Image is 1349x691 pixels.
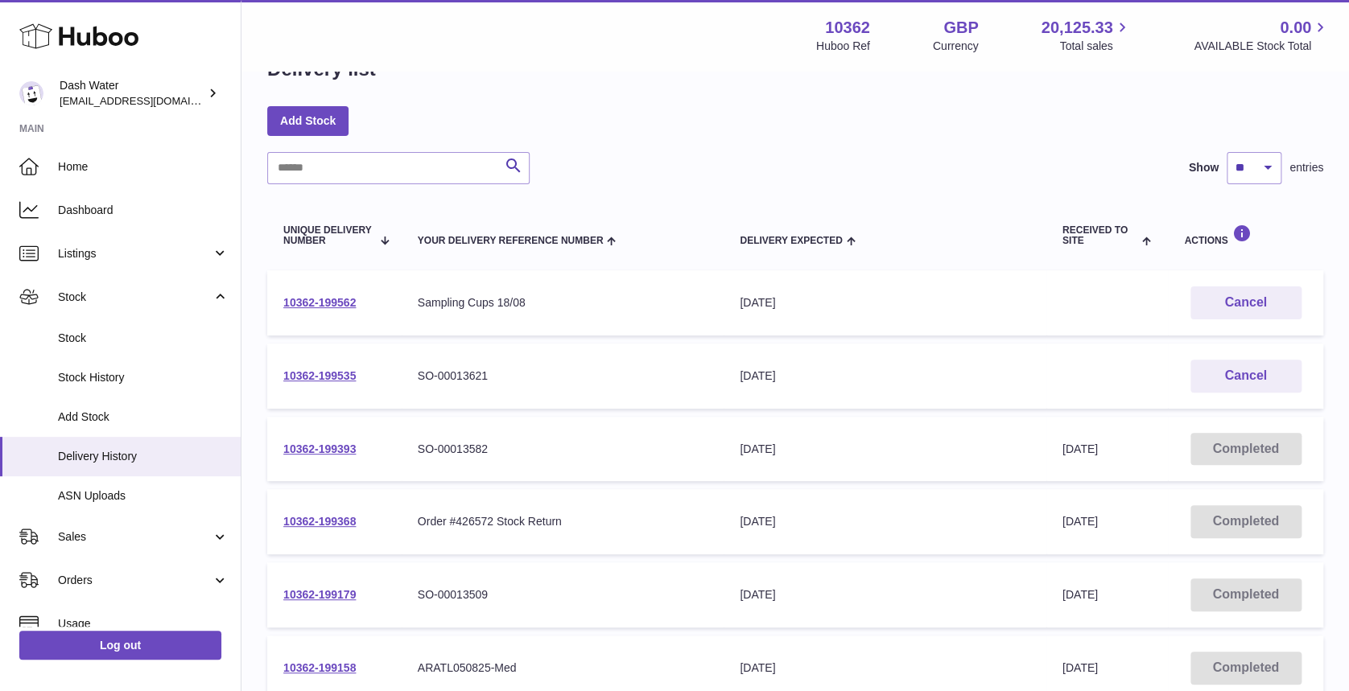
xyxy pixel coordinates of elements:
a: Add Stock [267,106,349,135]
span: [DATE] [1062,661,1098,674]
span: Dashboard [58,203,229,218]
span: Unique Delivery Number [283,225,371,246]
span: 20,125.33 [1041,17,1112,39]
div: [DATE] [740,660,1030,676]
div: [DATE] [740,295,1030,311]
span: Stock [58,331,229,346]
div: [DATE] [740,368,1030,384]
label: Show [1189,160,1219,175]
span: Orders [58,573,212,588]
a: 10362-199562 [283,296,356,309]
a: 10362-199179 [283,588,356,601]
a: 10362-199368 [283,515,356,528]
div: SO-00013621 [418,368,708,384]
span: Stock [58,290,212,305]
img: bea@dash-water.com [19,81,43,105]
div: Sampling Cups 18/08 [418,295,708,311]
button: Cancel [1190,286,1302,319]
div: Huboo Ref [816,39,870,54]
div: ARATL050825-Med [418,660,708,676]
span: [DATE] [1062,442,1098,455]
span: Your Delivery Reference Number [418,236,604,246]
span: Usage [58,616,229,631]
span: Listings [58,246,212,261]
a: 20,125.33 Total sales [1041,17,1131,54]
a: 0.00 AVAILABLE Stock Total [1194,17,1330,54]
span: Delivery Expected [740,236,842,246]
div: Actions [1184,224,1307,246]
span: ASN Uploads [58,488,229,504]
span: 0.00 [1280,17,1311,39]
div: Dash Water [60,78,204,109]
span: Stock History [58,370,229,385]
span: Add Stock [58,409,229,425]
div: SO-00013509 [418,587,708,603]
span: [EMAIL_ADDRESS][DOMAIN_NAME] [60,94,237,107]
span: Sales [58,529,212,545]
span: Total sales [1059,39,1131,54]
a: 10362-199393 [283,442,356,455]
strong: 10362 [825,17,870,39]
span: entries [1289,160,1323,175]
button: Cancel [1190,360,1302,393]
a: 10362-199158 [283,661,356,674]
span: Received to Site [1062,225,1138,246]
span: [DATE] [1062,515,1098,528]
span: Home [58,159,229,175]
div: Order #426572 Stock Return [418,514,708,529]
a: 10362-199535 [283,369,356,382]
strong: GBP [943,17,978,39]
a: Log out [19,631,221,660]
span: Delivery History [58,449,229,464]
div: Currency [933,39,979,54]
div: [DATE] [740,587,1030,603]
span: AVAILABLE Stock Total [1194,39,1330,54]
div: [DATE] [740,442,1030,457]
div: [DATE] [740,514,1030,529]
span: [DATE] [1062,588,1098,601]
div: SO-00013582 [418,442,708,457]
